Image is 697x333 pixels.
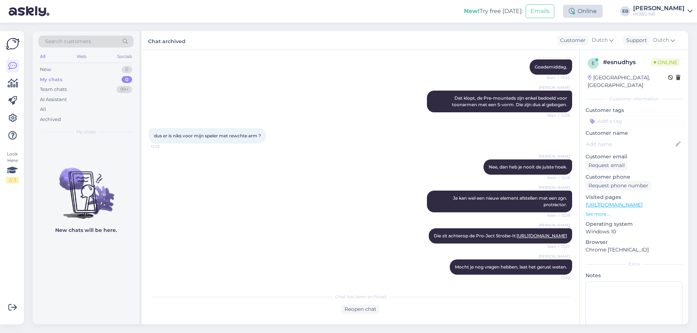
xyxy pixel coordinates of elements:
button: Emails [526,4,554,18]
div: 0 [122,66,132,73]
img: Askly Logo [6,37,20,51]
span: [PERSON_NAME] [539,85,570,90]
span: [PERSON_NAME] [539,222,570,228]
div: New [40,66,51,73]
div: AI Assistant [40,96,67,103]
div: HOBO hifi [633,11,685,17]
div: Extra [586,261,682,267]
div: Request email [586,161,628,170]
span: Seen ✓ 12:26 [543,175,570,180]
div: # esnudhys [603,58,651,67]
p: Customer phone [586,173,682,181]
div: 2 / 3 [6,177,19,183]
span: Seen ✓ 12:24 [543,75,570,80]
span: My chats [76,129,96,135]
p: Windows 10 [586,228,682,236]
span: e [592,61,595,66]
div: 99+ [117,86,132,93]
label: Chat archived [148,36,186,45]
div: Team chats [40,86,67,93]
a: [PERSON_NAME]HOBO hifi [633,5,693,17]
div: My chats [40,76,62,83]
img: No chats [33,155,139,220]
span: Online [651,58,680,66]
p: Operating system [586,220,682,228]
div: All [40,106,46,113]
p: Visited pages [586,193,682,201]
div: Web [75,52,88,61]
span: 12:25 [151,144,178,149]
span: Je kan wel een nieuw element afstellen met een zgn. protractor. [453,195,568,207]
div: [PERSON_NAME] [633,5,685,11]
div: Request phone number [586,181,651,191]
p: Customer tags [586,107,682,114]
span: 12:29 [543,275,570,280]
a: [URL][DOMAIN_NAME] [517,233,567,238]
div: [GEOGRAPHIC_DATA], [GEOGRAPHIC_DATA] [588,74,668,89]
span: Search customers [45,38,91,45]
span: dus er is niks voor mijn speler met rewchte arm ? [154,133,261,138]
input: Add a tag [586,116,682,126]
div: All [38,52,47,61]
input: Add name [586,140,674,148]
span: Seen ✓ 12:26 [543,213,570,218]
p: New chats will be here. [55,226,117,234]
p: Customer name [586,129,682,137]
p: See more ... [586,211,682,217]
div: Customer information [586,96,682,102]
a: [URL][DOMAIN_NAME] [586,201,643,208]
div: Online [563,5,603,18]
div: Archived [40,116,61,123]
span: Dutch [653,36,669,44]
p: Browser [586,238,682,246]
div: Try free [DATE]: [464,7,523,16]
div: Reopen chat [342,304,379,314]
span: Dat klopt, de Pre-mounteds zijn enkel bedoeld voor toonarmen met een S-vorm. Die zijn dus al gebo... [452,95,568,107]
div: Socials [116,52,134,61]
div: EB [620,6,630,16]
div: Look Here [6,151,19,183]
span: Seen ✓ 12:27 [543,244,570,249]
span: Seen ✓ 12:25 [543,113,570,118]
span: Mocht je nog vragen hebben, laat het gerust weten. [455,264,567,270]
span: Die zit achterop de Pro-Ject Strobe-It: [434,233,567,238]
span: [PERSON_NAME] [539,185,570,190]
p: Chrome [TECHNICAL_ID] [586,246,682,254]
span: [PERSON_NAME] [539,254,570,259]
span: Dutch [592,36,608,44]
div: 0 [122,76,132,83]
p: Customer email [586,153,682,161]
p: Notes [586,272,682,279]
div: Customer [557,37,586,44]
span: Chat has been archived [335,294,386,300]
span: Goedemiddag, [535,64,567,70]
b: New! [464,8,480,14]
span: Nee, dan heb je nooit de juiste hoek. [489,164,567,170]
span: [PERSON_NAME] [539,154,570,159]
div: Support [623,37,647,44]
